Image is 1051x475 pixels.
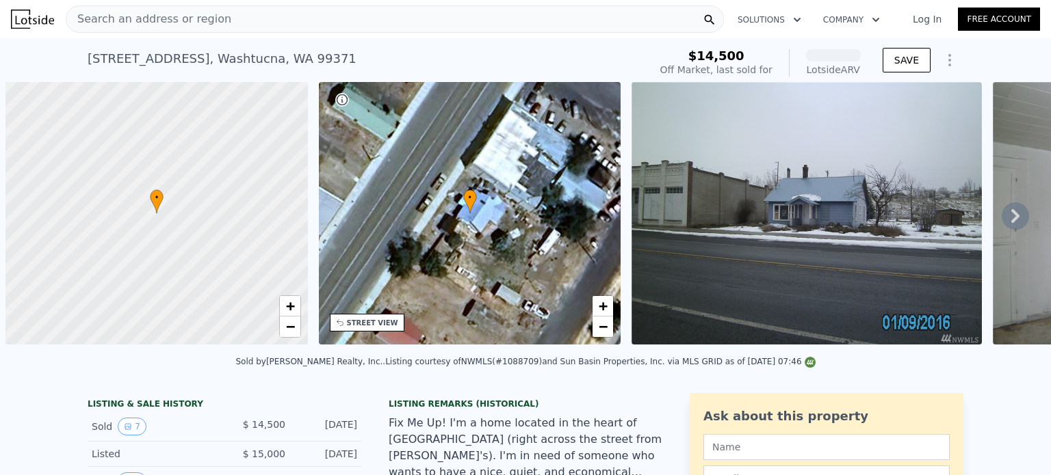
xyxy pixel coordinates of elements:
span: − [285,318,294,335]
span: $14,500 [688,49,744,63]
div: Off Market, last sold for [660,63,773,77]
div: [STREET_ADDRESS] , Washtucna , WA 99371 [88,49,356,68]
div: [DATE] [296,418,357,435]
img: Lotside [11,10,54,29]
a: Free Account [958,8,1040,31]
button: Solutions [727,8,812,32]
div: Lotside ARV [806,63,861,77]
img: NWMLS Logo [805,357,816,368]
a: Zoom out [280,316,300,337]
div: LISTING & SALE HISTORY [88,398,361,412]
div: STREET VIEW [347,318,398,328]
div: • [463,189,477,213]
span: Search an address or region [66,11,231,27]
div: Listed [92,447,213,461]
input: Name [703,434,950,460]
div: Sold by [PERSON_NAME] Realty, Inc. . [235,357,385,366]
button: Company [812,8,891,32]
button: View historical data [118,418,146,435]
span: • [463,191,477,204]
a: Zoom in [593,296,613,316]
span: + [599,297,608,314]
div: Listing courtesy of NWMLS (#1088709) and Sun Basin Properties, Inc. via MLS GRID as of [DATE] 07:46 [385,357,815,366]
a: Log In [896,12,958,26]
button: Show Options [936,46,963,74]
div: Sold [92,418,213,435]
img: Sale: 107674507 Parcel: 96902527 [632,82,982,344]
button: SAVE [883,48,931,72]
span: • [150,191,164,204]
div: Listing Remarks (Historical) [389,398,662,409]
span: $ 15,000 [243,448,285,459]
span: $ 14,500 [243,419,285,430]
span: − [599,318,608,335]
a: Zoom out [593,316,613,337]
div: [DATE] [296,447,357,461]
span: + [285,297,294,314]
div: • [150,189,164,213]
div: Ask about this property [703,407,950,426]
a: Zoom in [280,296,300,316]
